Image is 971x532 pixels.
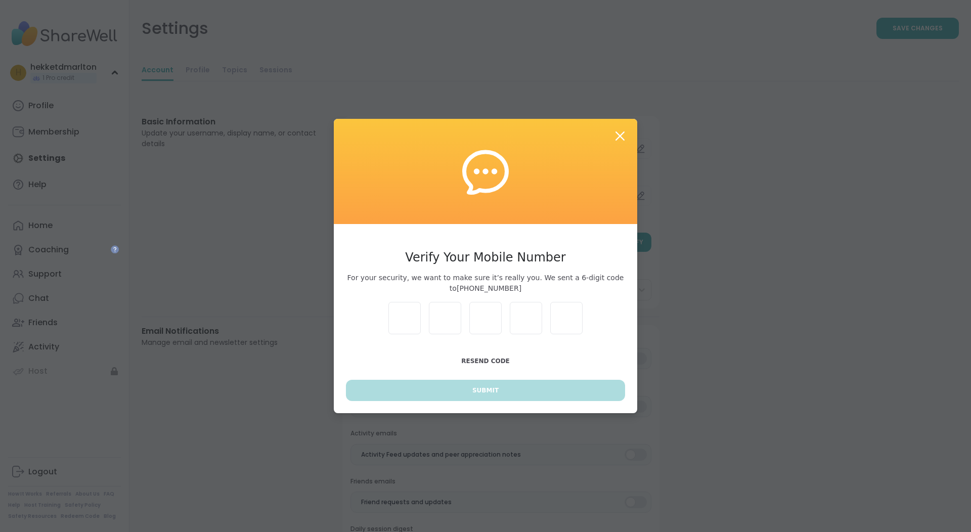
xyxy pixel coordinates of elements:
[346,248,625,267] h3: Verify Your Mobile Number
[346,380,625,401] button: Submit
[346,350,625,372] button: Resend Code
[472,386,499,395] span: Submit
[346,273,625,294] span: For your security, we want to make sure it’s really you. We sent a 6-digit code to [PHONE_NUMBER]
[111,245,119,253] iframe: Spotlight
[461,358,510,365] span: Resend Code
